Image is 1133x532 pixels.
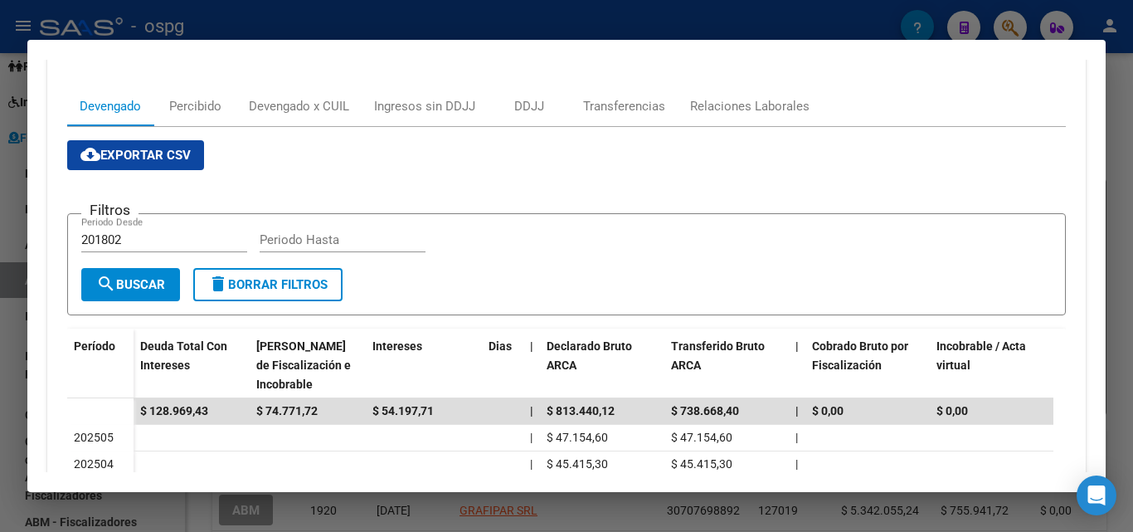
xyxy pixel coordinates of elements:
[140,339,227,372] span: Deuda Total Con Intereses
[547,404,615,417] span: $ 813.440,12
[540,329,664,402] datatable-header-cell: Declarado Bruto ARCA
[671,431,732,444] span: $ 47.154,60
[795,457,798,471] span: |
[74,339,115,353] span: Período
[81,201,139,219] h3: Filtros
[936,339,1026,372] span: Incobrable / Acta virtual
[256,404,318,417] span: $ 74.771,72
[67,329,134,398] datatable-header-cell: Período
[664,329,789,402] datatable-header-cell: Transferido Bruto ARCA
[812,339,908,372] span: Cobrado Bruto por Fiscalización
[250,329,366,402] datatable-header-cell: Deuda Bruta Neto de Fiscalización e Incobrable
[690,97,810,115] div: Relaciones Laborales
[96,277,165,292] span: Buscar
[208,274,228,294] mat-icon: delete
[366,329,482,402] datatable-header-cell: Intereses
[249,97,349,115] div: Devengado x CUIL
[193,268,343,301] button: Borrar Filtros
[530,457,532,471] span: |
[256,339,351,391] span: [PERSON_NAME] de Fiscalización e Incobrable
[795,431,798,444] span: |
[80,148,191,163] span: Exportar CSV
[936,404,968,417] span: $ 0,00
[1077,476,1116,515] div: Open Intercom Messenger
[671,339,765,372] span: Transferido Bruto ARCA
[795,339,799,353] span: |
[208,277,328,292] span: Borrar Filtros
[489,339,512,353] span: Dias
[547,457,608,471] span: $ 45.415,30
[789,329,805,402] datatable-header-cell: |
[482,329,523,402] datatable-header-cell: Dias
[169,97,221,115] div: Percibido
[80,144,100,164] mat-icon: cloud_download
[795,404,799,417] span: |
[140,404,208,417] span: $ 128.969,43
[671,457,732,471] span: $ 45.415,30
[372,339,422,353] span: Intereses
[80,97,141,115] div: Devengado
[812,404,844,417] span: $ 0,00
[81,268,180,301] button: Buscar
[372,404,434,417] span: $ 54.197,71
[74,457,114,471] span: 202504
[805,329,930,402] datatable-header-cell: Cobrado Bruto por Fiscalización
[530,339,533,353] span: |
[134,329,250,402] datatable-header-cell: Deuda Total Con Intereses
[96,274,116,294] mat-icon: search
[547,339,632,372] span: Declarado Bruto ARCA
[671,404,739,417] span: $ 738.668,40
[547,431,608,444] span: $ 47.154,60
[530,404,533,417] span: |
[514,97,544,115] div: DDJJ
[74,431,114,444] span: 202505
[374,97,475,115] div: Ingresos sin DDJJ
[930,329,1054,402] datatable-header-cell: Incobrable / Acta virtual
[67,140,204,170] button: Exportar CSV
[530,431,532,444] span: |
[583,97,665,115] div: Transferencias
[523,329,540,402] datatable-header-cell: |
